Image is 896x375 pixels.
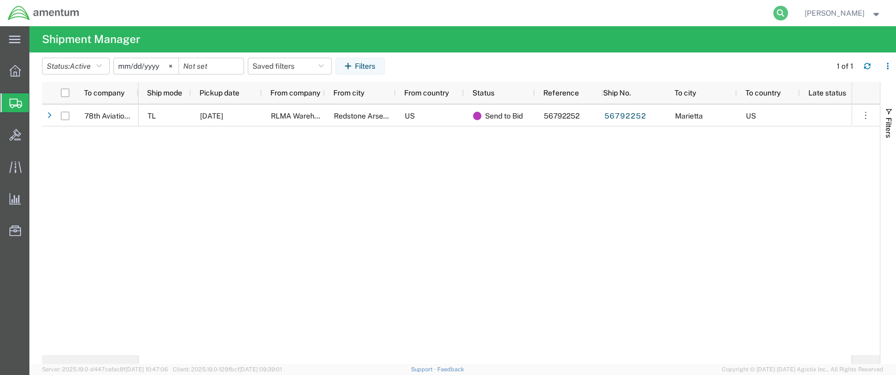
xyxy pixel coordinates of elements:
[173,366,282,372] span: Client: 2025.19.0-129fbcf
[604,108,647,125] a: 56792252
[70,62,91,70] span: Active
[199,89,239,97] span: Pickup date
[722,365,883,374] span: Copyright © [DATE]-[DATE] Agistix Inc., All Rights Reserved
[544,112,579,120] span: 56792252
[248,58,332,74] button: Saved filters
[808,89,846,97] span: Late status
[805,7,865,19] span: Sammuel Ball
[334,112,394,120] span: Redstone Arsenal
[485,105,523,127] span: Send to Bid
[335,58,385,74] button: Filters
[147,89,182,97] span: Ship mode
[179,58,244,74] input: Not set
[437,366,463,372] a: Feedback
[7,5,80,21] img: logo
[270,89,320,97] span: From company
[472,89,494,97] span: Status
[85,112,186,120] span: 78th Aviation Troop Command
[114,58,178,74] input: Not set
[42,26,140,52] h4: Shipment Manager
[404,89,449,97] span: From country
[147,112,156,120] span: TL
[675,112,703,120] span: Marietta
[125,366,168,372] span: [DATE] 10:47:06
[239,366,282,372] span: [DATE] 09:39:01
[837,61,855,72] div: 1 of 1
[745,89,781,97] span: To country
[543,89,579,97] span: Reference
[603,89,631,97] span: Ship No.
[411,366,437,372] a: Support
[746,112,756,120] span: US
[271,112,478,120] span: RLMA Warehouse Operations, AMCOM Logistics Center (ALC)
[405,112,415,120] span: US
[674,89,696,97] span: To city
[84,89,124,97] span: To company
[884,117,893,138] span: Filters
[200,112,223,120] span: 09/23/2025
[42,366,168,372] span: Server: 2025.19.0-d447cefac8f
[333,89,364,97] span: From city
[804,7,882,19] button: [PERSON_NAME]
[42,58,110,74] button: Status:Active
